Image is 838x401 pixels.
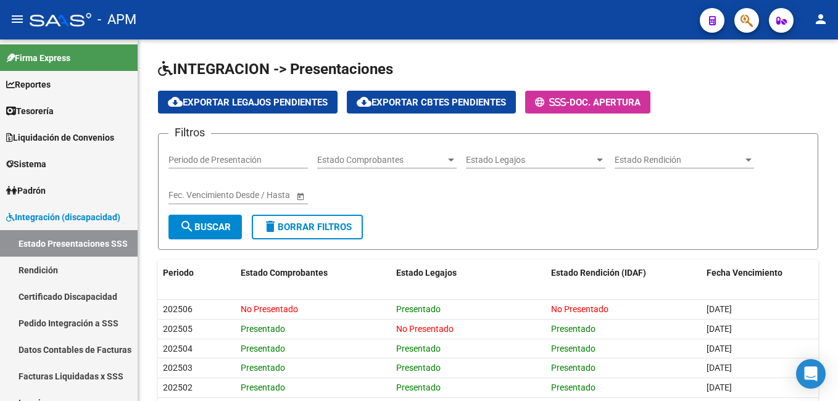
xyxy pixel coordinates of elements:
span: Estado Legajos [466,155,594,165]
mat-icon: person [813,12,828,27]
span: Presentado [396,382,441,392]
span: No Presentado [396,324,454,334]
span: Borrar Filtros [263,221,352,233]
span: No Presentado [551,304,608,314]
datatable-header-cell: Estado Rendición (IDAF) [546,260,702,286]
span: [DATE] [707,363,732,373]
div: Open Intercom Messenger [796,359,826,389]
span: 202505 [163,324,193,334]
span: Firma Express [6,51,70,65]
input: End date [217,190,278,200]
span: Estado Rendición [615,155,743,165]
span: No Presentado [241,304,298,314]
span: 202506 [163,304,193,314]
span: Presentado [241,324,285,334]
mat-icon: search [180,219,194,234]
span: Buscar [180,221,231,233]
span: Presentado [241,382,285,392]
span: Estado Comprobantes [317,155,446,165]
mat-icon: menu [10,12,25,27]
datatable-header-cell: Estado Comprobantes [236,260,391,286]
mat-icon: cloud_download [357,94,371,109]
span: Estado Legajos [396,268,457,278]
input: Start date [168,190,207,200]
span: Presentado [396,363,441,373]
datatable-header-cell: Estado Legajos [391,260,547,286]
span: 202503 [163,363,193,373]
mat-icon: cloud_download [168,94,183,109]
span: Estado Rendición (IDAF) [551,268,646,278]
datatable-header-cell: Fecha Vencimiento [702,260,818,286]
span: [DATE] [707,382,732,392]
span: Liquidación de Convenios [6,131,114,144]
datatable-header-cell: Periodo [158,260,236,286]
button: Buscar [168,215,242,239]
span: Doc. Apertura [570,97,641,108]
span: Presentado [241,344,285,353]
span: Presentado [551,324,595,334]
button: Exportar Legajos Pendientes [158,91,338,114]
span: Periodo [163,268,194,278]
span: Reportes [6,78,51,91]
button: -Doc. Apertura [525,91,650,114]
span: 202502 [163,382,193,392]
span: Integración (discapacidad) [6,210,120,224]
span: Exportar Legajos Pendientes [168,97,328,108]
span: - [535,97,570,108]
button: Exportar Cbtes Pendientes [347,91,516,114]
span: Presentado [551,382,595,392]
span: Exportar Cbtes Pendientes [357,97,506,108]
span: Fecha Vencimiento [707,268,782,278]
span: INTEGRACION -> Presentaciones [158,60,393,78]
span: Estado Comprobantes [241,268,328,278]
span: Presentado [396,304,441,314]
span: Tesorería [6,104,54,118]
span: Padrón [6,184,46,197]
span: Sistema [6,157,46,171]
span: Presentado [396,344,441,353]
button: Open calendar [294,189,307,202]
span: [DATE] [707,344,732,353]
button: Borrar Filtros [252,215,363,239]
span: 202504 [163,344,193,353]
span: Presentado [551,344,595,353]
span: [DATE] [707,324,732,334]
span: Presentado [551,363,595,373]
span: [DATE] [707,304,732,314]
span: Presentado [241,363,285,373]
h3: Filtros [168,124,211,141]
span: - APM [97,6,136,33]
mat-icon: delete [263,219,278,234]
